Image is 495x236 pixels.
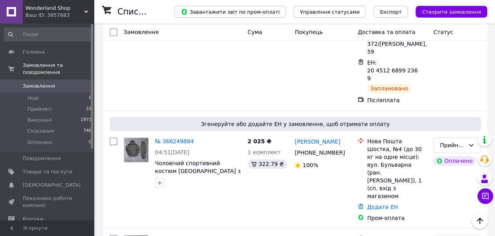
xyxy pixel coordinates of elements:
div: Шостка, №4 (до 30 кг на одне місце): вул. Бульварна (ран. [PERSON_NAME]), 1 (сп. вхід з магазином [367,145,427,200]
a: Створити замовлення [408,8,487,14]
span: Управління статусами [300,9,360,15]
span: Виконані [27,117,52,124]
button: Чат з покупцем [477,188,493,204]
button: Управління статусами [293,6,366,18]
h1: Список замовлень [117,7,197,16]
span: Товари та послуги [23,168,72,175]
span: Експорт [380,9,402,15]
span: Завантажити звіт по пром-оплаті [181,8,279,15]
span: Cума [248,29,262,35]
a: № 366249884 [155,138,194,144]
div: Заплановано [367,84,411,93]
span: 1973 [81,117,92,124]
div: [PHONE_NUMBER] [293,147,345,158]
a: Фото товару [124,137,149,162]
span: 1 комплект [248,149,281,155]
img: Фото товару [124,138,148,162]
span: [DEMOGRAPHIC_DATA] [23,182,81,189]
a: Додати ЕН [367,204,398,210]
input: Пошук [4,27,92,41]
span: Головна [23,49,45,56]
a: Чоловічий спортивний костюм [GEOGRAPHIC_DATA] з плащівки на замку вітровка штани [GEOGRAPHIC_DATA... [155,160,241,198]
span: 22 [86,106,92,113]
span: 0 [89,95,92,102]
span: Створити замовлення [422,9,481,15]
span: ЕН: 20 4512 6899 2369 [367,59,418,81]
span: Відгуки [23,216,43,223]
span: 04:51[DATE] [155,149,189,155]
div: Післяплата [367,96,427,104]
span: 748 [83,128,92,135]
span: 2 025 ₴ [248,138,272,144]
span: Доставка та оплата [358,29,415,35]
span: Повідомлення [23,155,61,162]
span: Оплачені [27,139,52,146]
div: Пром-оплата [367,214,427,222]
div: 322.79 ₴ [248,159,287,169]
button: Наверх [472,213,488,229]
div: Оплачено [433,156,475,166]
a: [PERSON_NAME] [295,138,340,146]
span: 0 [89,139,92,146]
div: Прийнято [440,141,465,150]
div: Ваш ID: 3857683 [25,12,94,19]
button: Завантажити звіт по пром-оплаті [175,6,286,18]
span: Прийняті [27,106,52,113]
button: Створити замовлення [416,6,487,18]
span: Нові [27,95,39,102]
span: Згенеруйте або додайте ЕН у замовлення, щоб отримати оплату [113,120,478,128]
span: Замовлення та повідомлення [23,62,94,76]
span: Скасовані [27,128,54,135]
div: Нова Пошта [367,137,427,145]
button: Експорт [374,6,408,18]
span: Wonderland Shop [25,5,84,12]
span: Статус [433,29,453,35]
span: Показники роботи компанії [23,195,72,209]
span: Замовлення [23,83,55,90]
span: Замовлення [124,29,158,35]
span: Покупець [295,29,322,35]
span: 100% [302,162,318,168]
